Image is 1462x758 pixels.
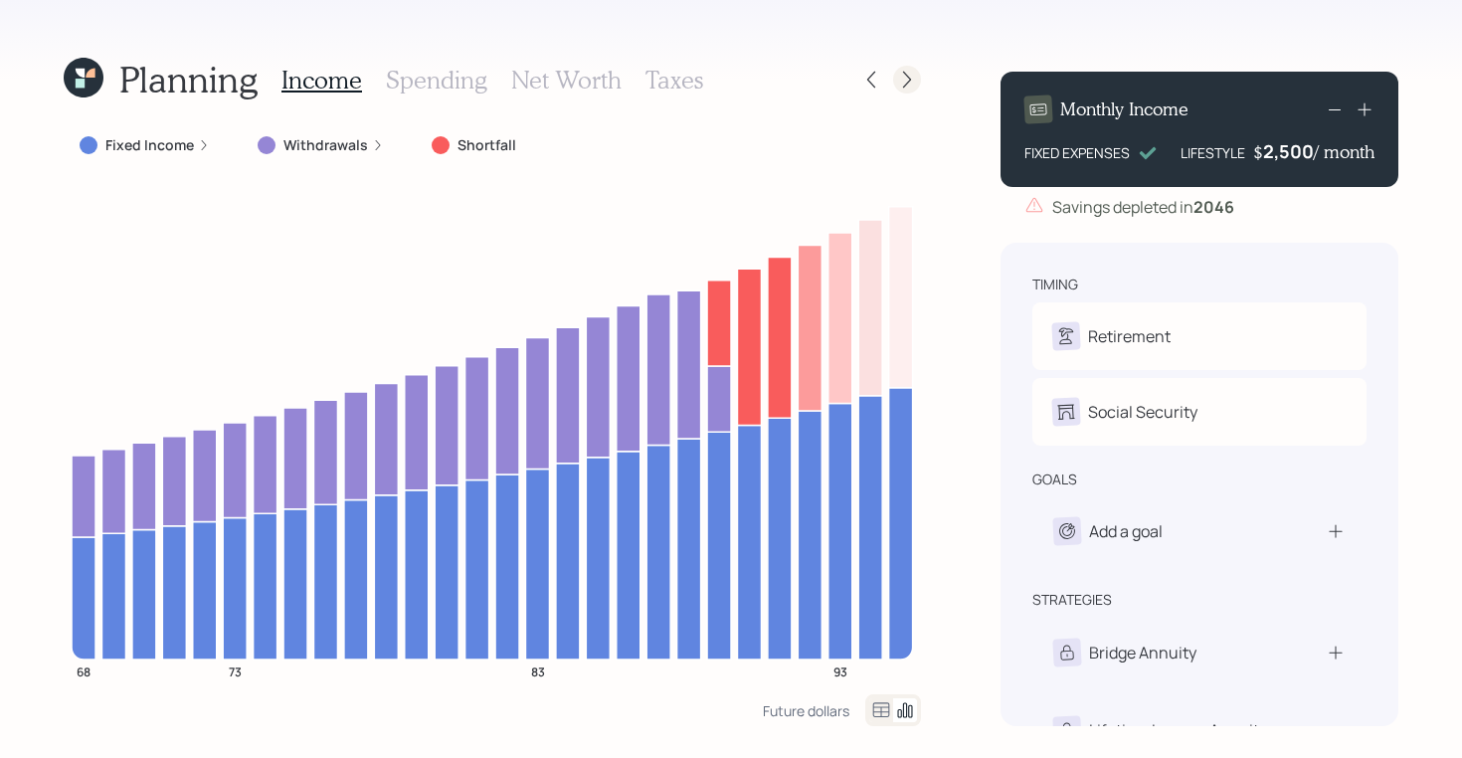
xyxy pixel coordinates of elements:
[1052,195,1234,219] div: Savings depleted in
[1088,324,1171,348] div: Retirement
[105,135,194,155] label: Fixed Income
[1181,142,1245,163] div: LIFESTYLE
[1024,142,1130,163] div: FIXED EXPENSES
[1253,141,1263,163] h4: $
[1263,139,1314,163] div: 2,500
[1032,275,1078,294] div: timing
[763,701,849,720] div: Future dollars
[645,66,703,95] h3: Taxes
[1032,590,1112,610] div: strategies
[511,66,622,95] h3: Net Worth
[281,66,362,95] h3: Income
[1193,196,1234,218] b: 2046
[1060,98,1188,120] h4: Monthly Income
[77,663,91,679] tspan: 68
[283,135,368,155] label: Withdrawals
[833,663,847,679] tspan: 93
[1032,470,1077,489] div: goals
[1089,641,1196,664] div: Bridge Annuity
[1089,718,1267,742] div: Lifetime Income Annuity
[457,135,516,155] label: Shortfall
[1314,141,1374,163] h4: / month
[531,663,545,679] tspan: 83
[229,663,242,679] tspan: 73
[119,58,258,100] h1: Planning
[386,66,487,95] h3: Spending
[1088,400,1197,424] div: Social Security
[1089,519,1163,543] div: Add a goal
